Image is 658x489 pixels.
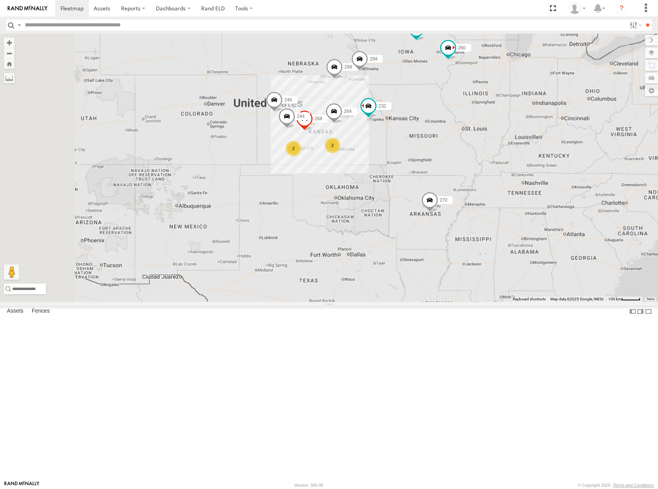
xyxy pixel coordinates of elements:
[4,59,15,69] button: Zoom Home
[440,197,447,202] span: 270
[284,97,292,103] span: 246
[645,85,658,96] label: Map Settings
[8,6,47,11] img: rand-logo.svg
[4,48,15,59] button: Zoom out
[4,481,39,489] a: Visit our Website
[513,297,546,302] button: Keyboard shortcuts
[3,306,27,317] label: Assets
[458,45,466,50] span: 260
[314,116,322,121] span: 268
[370,56,377,62] span: 294
[28,306,54,317] label: Fences
[344,109,352,114] span: 264
[647,297,655,300] a: Terms (opens in new tab)
[615,2,628,15] i: ?
[566,3,588,14] div: Shane Miller
[325,138,340,153] div: 2
[627,20,643,31] label: Search Filter Options
[606,297,643,302] button: Map Scale: 100 km per 46 pixels
[637,306,644,317] label: Dock Summary Table to the Right
[4,37,15,48] button: Zoom in
[378,103,386,109] span: 232
[613,483,654,487] a: Terms and Conditions
[645,306,652,317] label: Hide Summary Table
[294,483,323,487] div: Version: 306.00
[550,297,604,301] span: Map data ©2025 Google, INEGI
[4,264,19,280] button: Drag Pegman onto the map to open Street View
[4,73,15,83] label: Measure
[344,64,352,69] span: 298
[629,306,637,317] label: Dock Summary Table to the Left
[297,113,304,119] span: 244
[608,297,621,301] span: 100 km
[16,20,22,31] label: Search Query
[578,483,654,487] div: © Copyright 2025 -
[286,141,301,156] div: 2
